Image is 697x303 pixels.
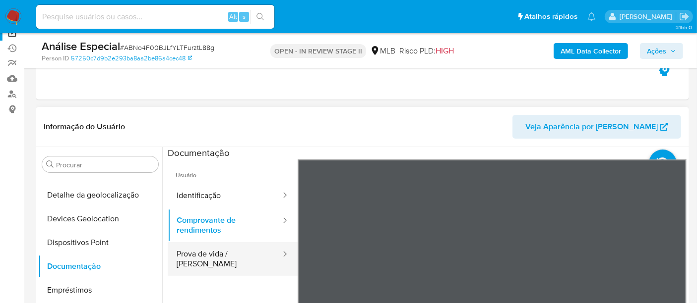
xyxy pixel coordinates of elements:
button: Detalhe da geolocalização [38,183,162,207]
button: Devices Geolocation [38,207,162,231]
span: 3.155.0 [676,23,692,31]
p: alexandra.macedo@mercadolivre.com [620,12,676,21]
span: Atalhos rápidos [524,11,577,22]
button: Procurar [46,160,54,168]
button: Empréstimos [38,278,162,302]
b: AML Data Collector [561,43,621,59]
a: Sair [679,11,690,22]
h1: Informação do Usuário [44,122,125,132]
span: Alt [229,12,237,21]
input: Pesquise usuários ou casos... [36,10,274,23]
a: 57250c7d9b2e293ba8aa2be86a4cec48 [71,54,192,63]
button: search-icon [250,10,270,24]
button: Veja Aparência por [PERSON_NAME] [512,115,681,139]
p: OPEN - IN REVIEW STAGE II [270,44,366,58]
span: Veja Aparência por [PERSON_NAME] [525,115,658,139]
a: Notificações [587,12,596,21]
input: Procurar [56,160,154,169]
span: # ABNo4F00BJLfYLTFurztL88g [120,43,214,52]
button: Dispositivos Point [38,231,162,254]
button: AML Data Collector [554,43,628,59]
span: Risco PLD: [399,46,454,56]
div: MLB [370,46,395,56]
b: Análise Especial [42,38,120,54]
span: s [243,12,246,21]
button: Ações [640,43,683,59]
b: Person ID [42,54,69,63]
span: HIGH [436,45,454,56]
button: Documentação [38,254,162,278]
span: Ações [647,43,666,59]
